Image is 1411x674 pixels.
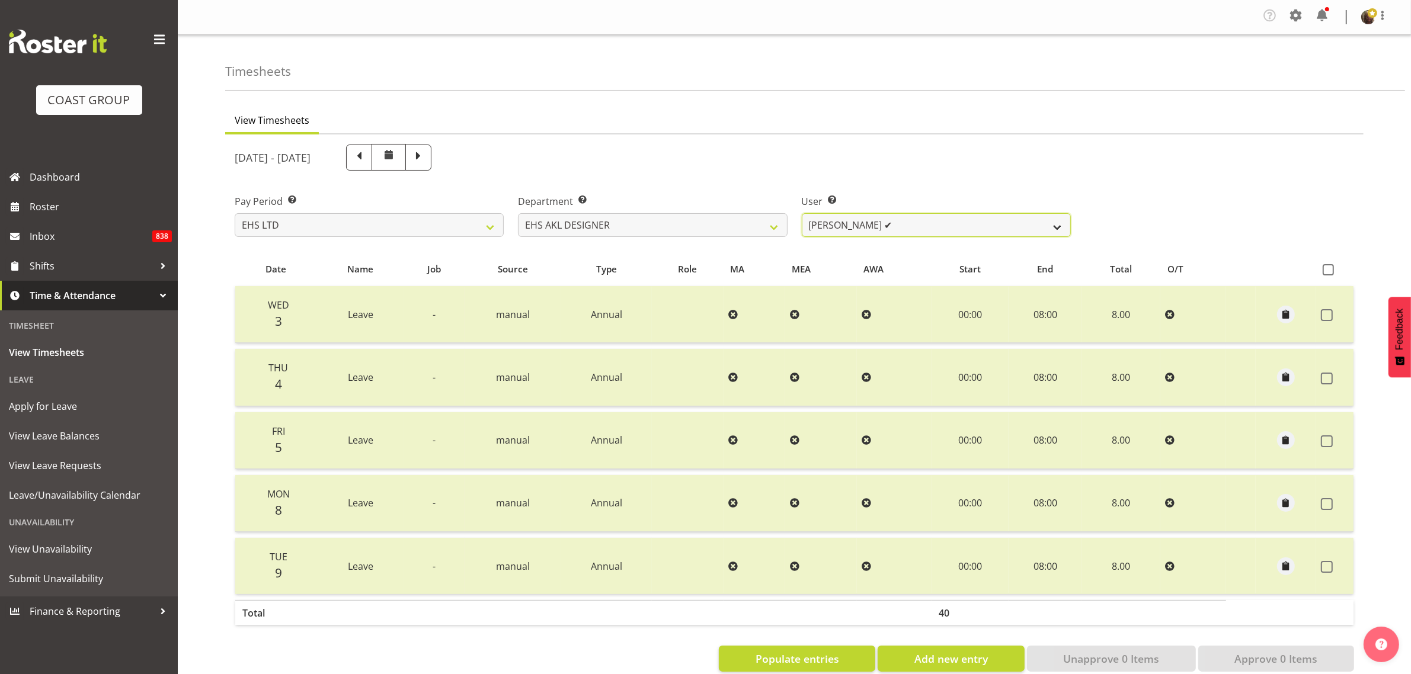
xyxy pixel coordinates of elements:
span: Unapprove 0 Items [1063,651,1159,666]
div: Source [471,262,555,276]
div: AWA [863,262,924,276]
span: Leave [348,560,373,573]
span: 8 [275,502,282,518]
div: Type [568,262,645,276]
th: 40 [932,600,1009,625]
th: Total [235,600,316,625]
td: 8.00 [1082,475,1160,532]
span: manual [496,496,530,509]
td: 08:00 [1009,349,1082,406]
span: Leave [348,496,373,509]
a: View Unavailability [3,534,175,564]
span: manual [496,371,530,384]
span: 3 [275,313,282,329]
td: 00:00 [932,412,1009,469]
span: View Timesheets [235,113,309,127]
button: Unapprove 0 Items [1027,646,1196,672]
span: Feedback [1394,309,1405,350]
span: 838 [152,230,172,242]
div: MA [730,262,778,276]
span: Leave/Unavailability Calendar [9,486,169,504]
span: Submit Unavailability [9,570,169,588]
span: 4 [275,375,282,392]
span: 5 [275,439,282,455]
td: 08:00 [1009,412,1082,469]
span: View Timesheets [9,344,169,361]
td: 8.00 [1082,412,1160,469]
img: dane-botherwayfe4591eb3472f9d4098efc7e1451176c.png [1361,10,1375,24]
td: 08:00 [1009,475,1082,532]
span: Approve 0 Items [1234,651,1317,666]
td: Annual [561,349,652,406]
span: View Unavailability [9,540,169,558]
div: Job [411,262,458,276]
span: Leave [348,371,373,384]
td: 08:00 [1009,538,1082,594]
a: View Leave Balances [3,421,175,451]
span: manual [496,560,530,573]
div: Timesheet [3,313,175,338]
td: 08:00 [1009,286,1082,343]
span: - [433,560,436,573]
button: Approve 0 Items [1198,646,1354,672]
span: - [433,308,436,321]
a: Leave/Unavailability Calendar [3,480,175,510]
span: Populate entries [756,651,839,666]
span: Leave [348,308,373,321]
span: Time & Attendance [30,287,154,304]
div: Total [1089,262,1154,276]
td: 00:00 [932,349,1009,406]
span: - [433,371,436,384]
span: Tue [270,550,287,563]
div: Start [938,262,1002,276]
a: View Timesheets [3,338,175,367]
label: Pay Period [235,194,504,208]
span: Inbox [30,227,152,245]
span: manual [496,434,530,447]
div: Role [658,262,717,276]
h4: Timesheets [225,65,291,78]
div: MEA [792,262,850,276]
span: Finance & Reporting [30,602,154,620]
span: Add new entry [914,651,988,666]
button: Add new entry [878,646,1024,672]
td: Annual [561,412,652,469]
td: 8.00 [1082,538,1160,594]
div: Unavailability [3,510,175,534]
span: View Leave Requests [9,457,169,474]
a: View Leave Requests [3,451,175,480]
span: - [433,496,436,509]
span: Apply for Leave [9,397,169,415]
div: O/T [1167,262,1219,276]
span: View Leave Balances [9,427,169,445]
button: Populate entries [719,646,875,672]
span: Fri [272,425,285,438]
td: 00:00 [932,286,1009,343]
span: - [433,434,436,447]
span: Roster [30,198,172,216]
label: User [802,194,1071,208]
label: Department [518,194,787,208]
a: Apply for Leave [3,391,175,421]
td: Annual [561,286,652,343]
span: Wed [268,299,289,312]
h5: [DATE] - [DATE] [235,151,311,164]
div: End [1015,262,1075,276]
a: Submit Unavailability [3,564,175,593]
span: Shifts [30,257,154,275]
div: COAST GROUP [48,91,130,109]
td: 00:00 [932,475,1009,532]
button: Feedback - Show survey [1388,297,1411,377]
span: 9 [275,564,282,581]
span: Dashboard [30,168,172,186]
span: Mon [267,487,290,500]
td: 8.00 [1082,286,1160,343]
td: Annual [561,475,652,532]
td: 8.00 [1082,349,1160,406]
img: Rosterit website logo [9,30,107,53]
span: Leave [348,434,373,447]
span: manual [496,308,530,321]
div: Leave [3,367,175,391]
img: help-xxl-2.png [1375,638,1387,650]
td: Annual [561,538,652,594]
